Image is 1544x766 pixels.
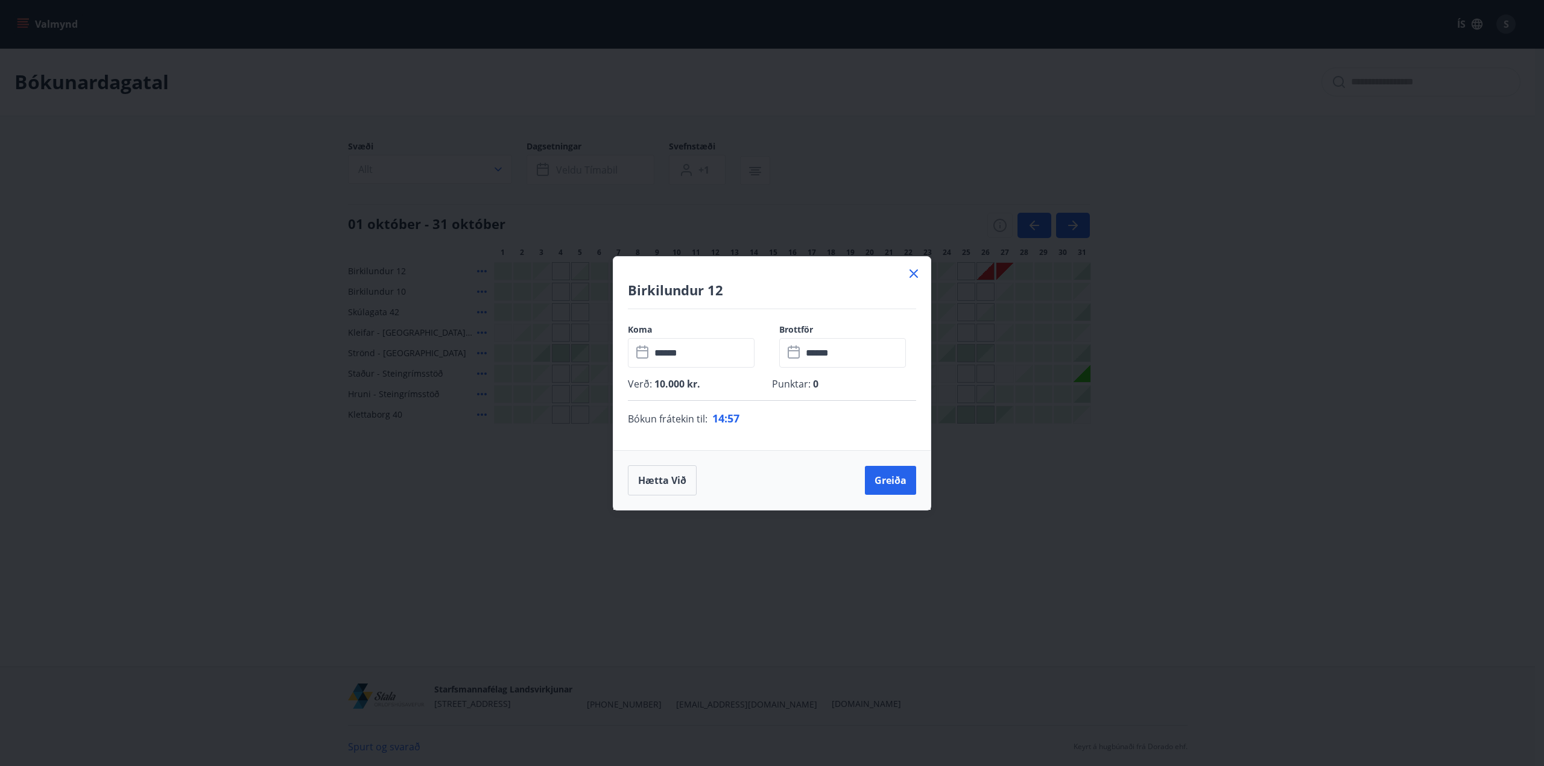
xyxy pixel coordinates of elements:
[628,281,916,299] h4: Birkilundur 12
[865,466,916,495] button: Greiða
[811,377,818,391] span: 0
[727,411,739,425] span: 57
[628,377,772,391] p: Verð :
[779,324,916,336] label: Brottför
[628,465,697,495] button: Hætta við
[628,412,707,426] span: Bókun frátekin til :
[652,377,700,391] span: 10.000 kr.
[712,411,727,425] span: 14 :
[772,377,916,391] p: Punktar :
[628,324,765,336] label: Koma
